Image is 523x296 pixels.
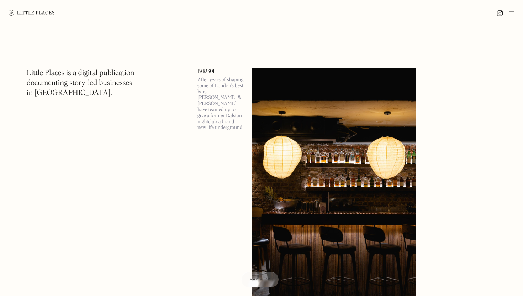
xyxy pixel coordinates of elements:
[241,272,279,287] a: Map view
[197,68,244,74] a: Parasol
[27,68,134,98] h1: Little Places is a digital publication documenting story-led businesses in [GEOGRAPHIC_DATA].
[250,277,270,281] span: Map view
[197,77,244,131] p: After years of shaping some of London’s best bars, [PERSON_NAME] & [PERSON_NAME] have teamed up t...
